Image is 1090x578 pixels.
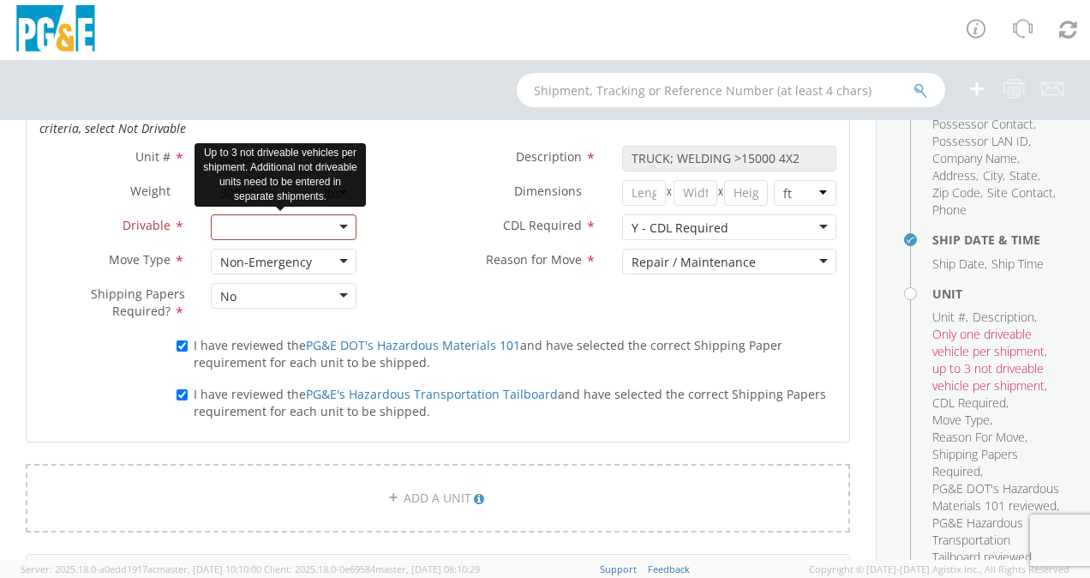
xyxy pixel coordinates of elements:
[932,116,1036,133] li: ,
[932,309,968,326] li: ,
[109,251,171,268] span: Move Type
[194,386,826,419] span: I have reviewed the and have selected the correct Shipping Papers requirement for each unit to be...
[932,515,1032,565] span: PG&E Hazardous Transportation Tailboard reviewed
[932,446,1018,479] span: Shipping Papers Required
[932,116,1033,132] span: Possessor Contact
[932,202,967,218] span: Phone
[486,251,582,268] span: Reason for Move
[932,256,985,272] span: Ship Date
[648,563,690,575] a: Feedback
[932,394,1006,411] span: CDL Required
[932,167,979,184] li: ,
[932,412,990,428] span: Move Type
[157,563,261,575] span: master, [DATE] 10:10:00
[195,143,366,208] div: Up to 3 not driveable vehicles per shipment. Additional not driveable units need to be entered in...
[375,563,480,575] span: master, [DATE] 08:10:29
[21,563,261,575] span: Server: 2025.18.0-a0edd1917ac
[932,133,1028,149] span: Possessor LAN ID
[932,429,1027,446] li: ,
[1009,167,1040,184] li: ,
[674,180,717,206] input: Width
[666,180,674,206] span: X
[39,103,826,136] i: Drivable Instructions: Drivable is a unit that is roadworthy and can be driven over the road by a...
[130,183,171,199] span: Weight
[1009,167,1038,184] span: State
[717,180,725,206] span: X
[26,464,850,533] a: ADD A UNIT
[724,180,768,206] input: Height
[514,183,582,199] span: Dimensions
[932,394,1009,412] li: ,
[932,256,987,273] li: ,
[932,150,1017,166] span: Company Name
[973,309,1037,326] li: ,
[600,563,637,575] a: Support
[987,184,1053,201] span: Site Contact
[932,326,1060,394] li: ,
[516,148,582,165] span: Description
[632,254,756,271] div: Repair / Maintenance
[932,233,1064,246] h4: Ship Date & Time
[932,287,1064,300] h4: Unit
[264,563,480,575] span: Client: 2025.18.0-0e69584
[932,167,976,184] span: Address
[932,150,1020,167] li: ,
[622,180,666,206] input: Length
[973,309,1034,325] span: Description
[991,256,1044,272] span: Ship Time
[983,167,1003,184] span: City
[91,286,185,319] span: Shipping Papers Required?
[220,254,312,271] div: Non-Emergency
[517,73,945,107] input: Shipment, Tracking or Reference Number (at least 4 chars)
[932,326,1047,394] span: Only one driveable vehicle per shipment, up to 3 not driveable vehicle per shipment
[983,167,1005,184] li: ,
[123,217,171,233] span: Drivable
[932,184,980,201] span: Zip Code
[13,5,99,56] img: pge-logo-06675f144f4cfa6a6814.png
[220,288,237,305] div: No
[932,309,966,325] span: Unit #
[306,337,520,353] a: PG&E DOT's Hazardous Materials 101
[135,148,171,165] span: Unit #
[932,480,1059,514] span: PG&E DOT's Hazardous Materials 101 reviewed
[306,386,558,402] a: PG&E's Hazardous Transportation Tailboard
[932,429,1025,445] span: Reason For Move
[987,184,1056,202] li: ,
[932,412,992,429] li: ,
[177,389,188,400] input: I have reviewed thePG&E's Hazardous Transportation Tailboardand have selected the correct Shippin...
[932,446,1060,480] li: ,
[932,133,1031,150] li: ,
[503,217,582,233] span: CDL Required
[632,220,728,237] div: Y - CDL Required
[932,184,983,202] li: ,
[932,480,1060,515] li: ,
[194,337,782,370] span: I have reviewed the and have selected the correct Shipping Paper requirement for each unit to be ...
[809,563,1069,576] span: Copyright © [DATE]-[DATE] Agistix Inc., All Rights Reserved
[177,340,188,352] input: I have reviewed thePG&E DOT's Hazardous Materials 101and have selected the correct Shipping Paper...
